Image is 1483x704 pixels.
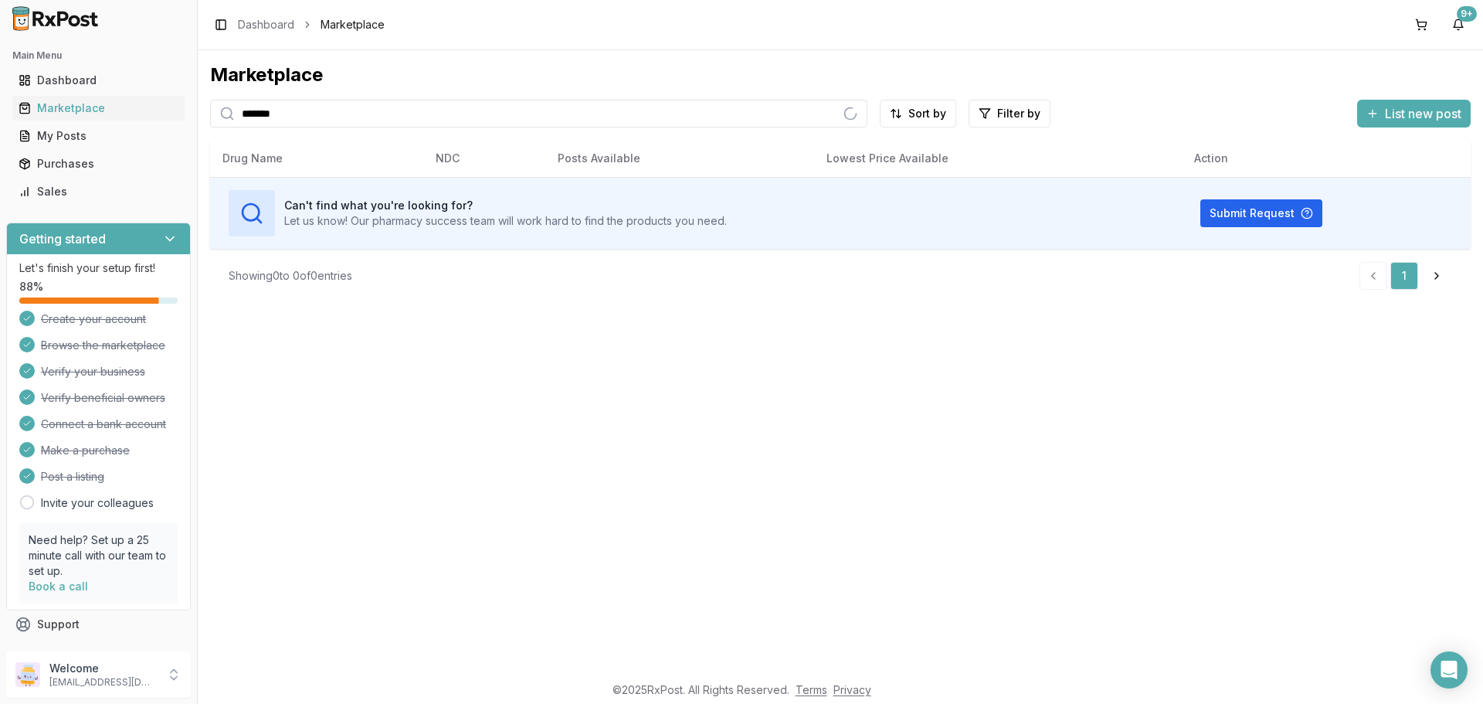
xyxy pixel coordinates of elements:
[29,580,88,593] a: Book a call
[19,260,178,276] p: Let's finish your setup first!
[1200,199,1322,227] button: Submit Request
[321,17,385,32] span: Marketplace
[1421,262,1452,290] a: Go to next page
[41,417,166,432] span: Connect a bank account
[15,662,40,687] img: User avatar
[19,100,178,116] div: Marketplace
[814,140,1182,177] th: Lowest Price Available
[12,49,185,62] h2: Main Menu
[12,94,185,122] a: Marketplace
[6,124,191,148] button: My Posts
[6,638,191,666] button: Feedback
[1457,6,1477,22] div: 9+
[19,230,106,248] h3: Getting started
[41,338,165,353] span: Browse the marketplace
[1357,100,1471,128] button: List new post
[238,17,294,32] a: Dashboard
[41,390,165,406] span: Verify beneficial owners
[238,17,385,32] nav: breadcrumb
[12,66,185,94] a: Dashboard
[12,122,185,150] a: My Posts
[1385,104,1461,123] span: List new post
[19,73,178,88] div: Dashboard
[19,128,178,144] div: My Posts
[41,443,130,458] span: Make a purchase
[1430,651,1468,689] div: Open Intercom Messenger
[880,100,956,128] button: Sort by
[969,100,1050,128] button: Filter by
[284,198,727,213] h3: Can't find what you're looking for?
[423,140,545,177] th: NDC
[41,311,146,327] span: Create your account
[12,150,185,178] a: Purchases
[1357,107,1471,123] a: List new post
[41,469,104,485] span: Post a listing
[41,364,145,379] span: Verify your business
[6,179,191,204] button: Sales
[49,676,157,689] p: [EMAIL_ADDRESS][DOMAIN_NAME]
[210,140,423,177] th: Drug Name
[49,661,157,676] p: Welcome
[796,683,827,696] a: Terms
[1359,262,1452,290] nav: pagination
[1446,12,1471,37] button: 9+
[19,184,178,199] div: Sales
[908,106,946,121] span: Sort by
[41,495,154,511] a: Invite your colleagues
[6,610,191,638] button: Support
[545,140,814,177] th: Posts Available
[6,68,191,93] button: Dashboard
[284,213,727,229] p: Let us know! Our pharmacy success team will work hard to find the products you need.
[997,106,1040,121] span: Filter by
[229,268,352,284] div: Showing 0 to 0 of 0 entries
[1390,262,1418,290] a: 1
[6,151,191,176] button: Purchases
[19,156,178,172] div: Purchases
[19,279,43,294] span: 88 %
[833,683,871,696] a: Privacy
[29,532,168,579] p: Need help? Set up a 25 minute call with our team to set up.
[1182,140,1471,177] th: Action
[6,6,105,31] img: RxPost Logo
[6,96,191,121] button: Marketplace
[37,644,90,660] span: Feedback
[12,178,185,206] a: Sales
[210,63,1471,87] div: Marketplace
